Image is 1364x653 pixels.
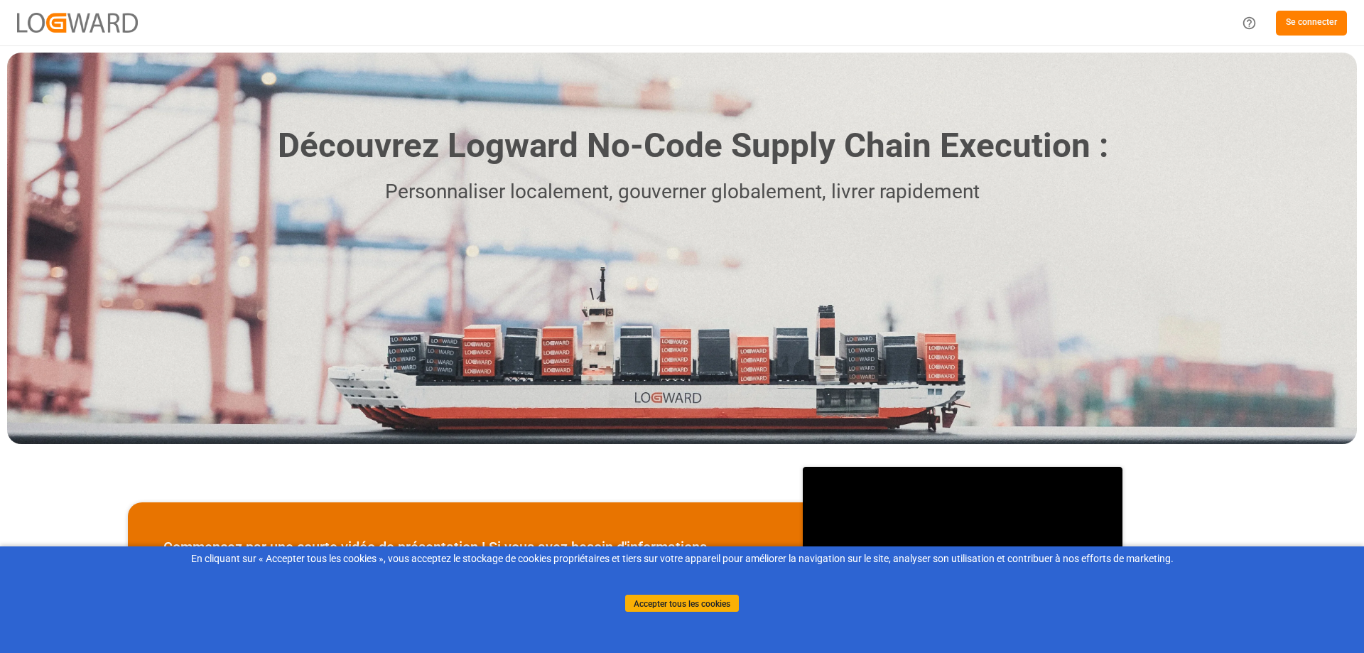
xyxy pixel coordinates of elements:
font: Personnaliser localement, gouverner globalement, livrer rapidement [385,180,980,203]
button: Se connecter [1276,11,1347,36]
font: En cliquant sur « Accepter tous les cookies », vous acceptez le stockage de cookies propriétaires... [191,553,1174,564]
button: Accepter tous les cookies [625,595,739,612]
font: Se connecter [1286,17,1337,27]
img: Logward_new_orange.png [17,13,138,32]
font: Découvrez Logward No-Code Supply Chain Execution : [278,126,1108,166]
font: Commencez par une courte vidéo de présentation ! Si vous avez besoin d'informations supplémentair... [163,539,710,577]
font: Accepter tous les cookies [634,598,730,608]
button: Centre d'aide [1233,7,1265,39]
